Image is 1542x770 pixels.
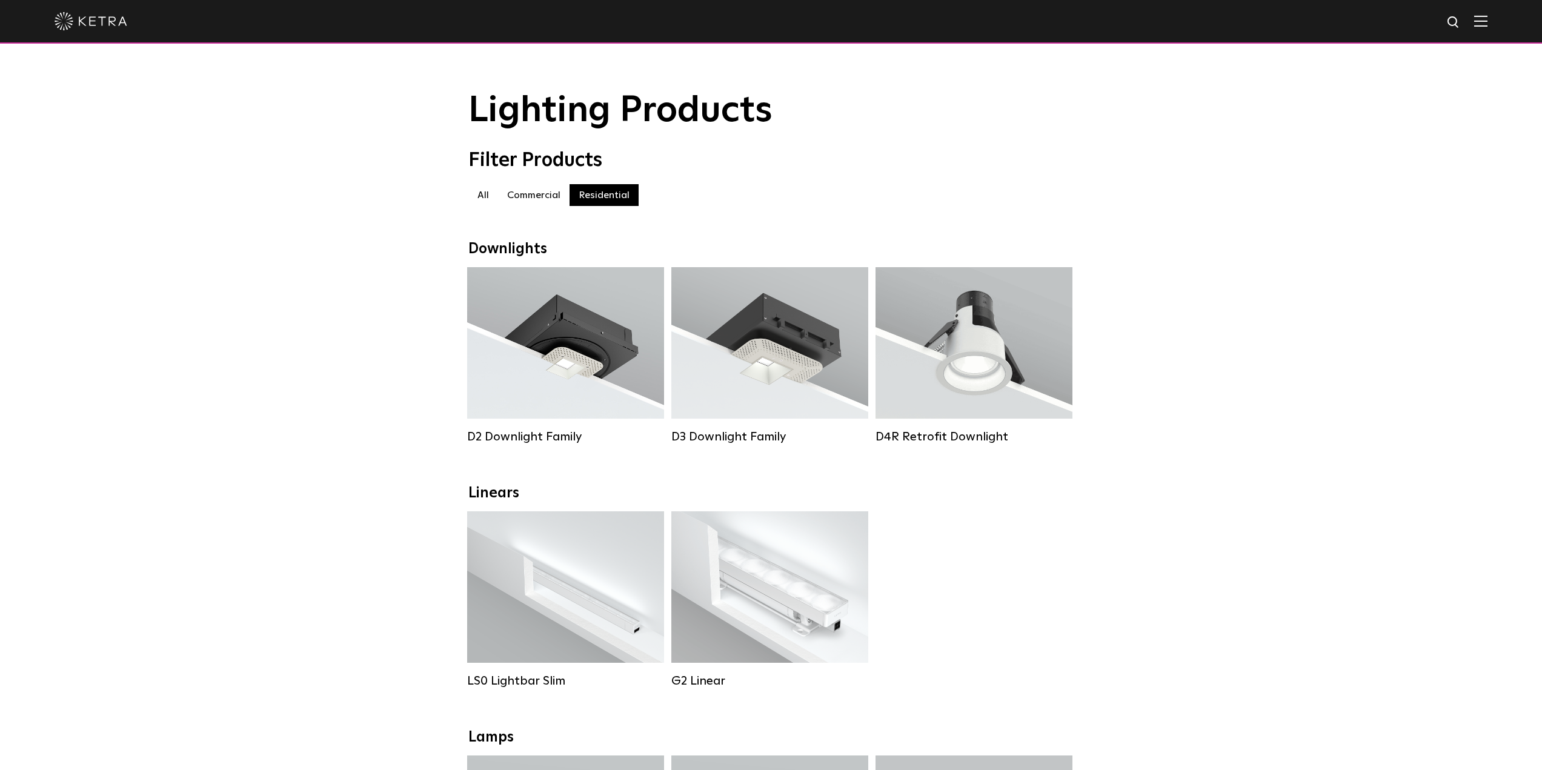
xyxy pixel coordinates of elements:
[671,267,868,444] a: D3 Downlight Family Lumen Output:700 / 900 / 1100Colors:White / Black / Silver / Bronze / Paintab...
[468,729,1074,746] div: Lamps
[467,430,664,444] div: D2 Downlight Family
[671,511,868,688] a: G2 Linear Lumen Output:400 / 700 / 1000Colors:WhiteBeam Angles:Flood / [GEOGRAPHIC_DATA] / Narrow...
[468,149,1074,172] div: Filter Products
[468,184,498,206] label: All
[1446,15,1461,30] img: search icon
[467,267,664,444] a: D2 Downlight Family Lumen Output:1200Colors:White / Black / Gloss Black / Silver / Bronze / Silve...
[498,184,570,206] label: Commercial
[55,12,127,30] img: ketra-logo-2019-white
[468,485,1074,502] div: Linears
[876,267,1072,444] a: D4R Retrofit Downlight Lumen Output:800Colors:White / BlackBeam Angles:15° / 25° / 40° / 60°Watta...
[468,93,773,129] span: Lighting Products
[467,511,664,688] a: LS0 Lightbar Slim Lumen Output:200 / 350Colors:White / BlackControl:X96 Controller
[671,674,868,688] div: G2 Linear
[468,241,1074,258] div: Downlights
[467,674,664,688] div: LS0 Lightbar Slim
[570,184,639,206] label: Residential
[876,430,1072,444] div: D4R Retrofit Downlight
[1474,15,1487,27] img: Hamburger%20Nav.svg
[671,430,868,444] div: D3 Downlight Family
